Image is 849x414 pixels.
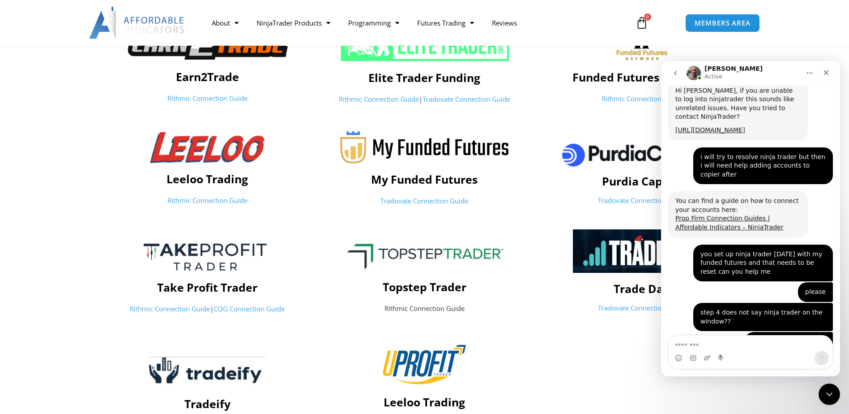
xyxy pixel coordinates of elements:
[554,132,729,177] img: pc | Affordable Indicators – NinjaTrader
[213,304,285,313] a: CQG Connection Guide
[130,304,210,313] a: Rithmic Connection Guide
[103,280,311,294] h4: Take Profit Trader
[573,229,710,272] img: Screenshot 2025-01-06 145633 | Affordable Indicators – NinjaTrader
[382,343,467,386] img: uprofittrader-logo-square-640w | Affordable Indicators – NinjaTrader
[339,13,408,33] a: Programming
[167,196,247,205] a: Rithmic Connection Guide
[695,20,751,26] span: MEMBERS AREA
[89,7,185,39] img: LogoAI | Affordable Indicators – NinjaTrader
[340,131,509,164] img: Myfundedfutures-logo-22 | Affordable Indicators – NinjaTrader
[320,93,529,106] p: |
[622,10,661,36] a: 0
[320,395,529,409] h4: Leeloo Trading
[103,303,311,315] p: |
[661,61,840,376] iframe: Intercom live chat
[123,229,292,282] img: Screenshot-2023-01-23-at-24648-PM | Affordable Indicators – NinjaTrader
[380,196,468,205] a: Tradovate Connection Guide
[167,94,247,103] a: Rithmic Connection Guide
[598,196,686,205] a: Tradovate Connection Guide
[103,70,311,83] h4: Earn2Trade
[320,172,529,186] h4: My Funded Futures
[203,13,247,33] a: About
[320,71,529,84] h4: Elite Trader Funding
[150,132,265,163] img: Leeloologo-1-1-1024x278-1-300x81 | Affordable Indicators – NinjaTrader
[103,397,311,410] h4: Tradeify
[149,356,266,388] img: Tradeify | Affordable Indicators – NinjaTrader
[538,174,746,188] h4: Purdia Capital
[320,302,529,315] p: Rithmic Connection Guide
[644,13,651,21] span: 0
[602,94,682,103] a: Rithmic Connection Guide
[483,13,526,33] a: Reviews
[685,14,760,32] a: MEMBERS AREA
[203,13,625,33] nav: Menu
[320,280,529,293] h4: Topstep Trader
[408,13,483,33] a: Futures Trading
[247,13,339,33] a: NinjaTrader Products
[598,303,686,312] a: Tradovate Connection Guide
[819,384,840,405] iframe: Intercom live chat
[339,95,419,103] a: Rithmic Connection Guide
[337,236,512,271] img: TopStepTrader-Review-1 | Affordable Indicators – NinjaTrader
[538,70,746,84] h4: Funded Futures Network
[422,95,510,103] a: Tradovate Connection Guide
[538,282,746,295] h4: Trade Day
[103,172,311,185] h4: Leeloo Trading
